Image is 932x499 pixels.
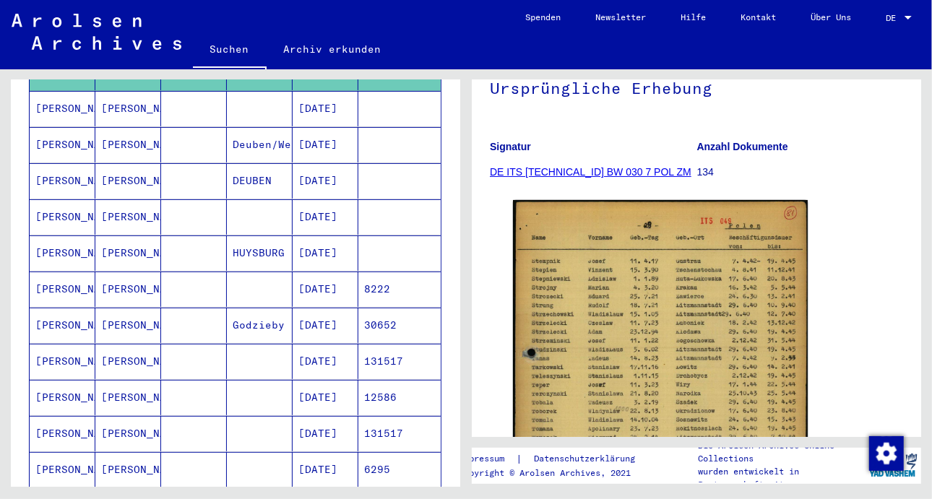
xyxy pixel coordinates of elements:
mat-cell: Deuben/Welungen [227,127,293,162]
img: Zustimmung ändern [869,436,904,471]
mat-cell: [DATE] [293,452,358,487]
p: Copyright © Arolsen Archives, 2021 [459,467,652,480]
mat-cell: [PERSON_NAME] [95,91,161,126]
mat-cell: 12586 [358,380,441,415]
mat-cell: [DATE] [293,199,358,235]
mat-cell: [PERSON_NAME] [30,91,95,126]
a: DE ITS [TECHNICAL_ID] BW 030 7 POL ZM [490,166,691,178]
p: wurden entwickelt in Partnerschaft mit [699,465,866,491]
mat-cell: 131517 [358,416,441,451]
a: Impressum [459,451,516,467]
p: 134 [697,165,904,180]
mat-cell: [PERSON_NAME] [95,163,161,199]
div: | [459,451,652,467]
mat-cell: 8222 [358,272,441,307]
mat-cell: [DATE] [293,235,358,271]
mat-cell: [PERSON_NAME] [95,452,161,487]
a: Archiv erkunden [267,32,399,66]
img: Arolsen_neg.svg [12,14,181,50]
mat-cell: [DATE] [293,380,358,415]
mat-cell: 6295 [358,452,441,487]
mat-cell: 30652 [358,308,441,343]
img: yv_logo.png [866,447,920,483]
a: Datenschutzerklärung [522,451,652,467]
b: Signatur [490,141,531,152]
mat-cell: [PERSON_NAME] [30,380,95,415]
mat-cell: [PERSON_NAME] [30,199,95,235]
mat-cell: [PERSON_NAME] [95,235,161,271]
mat-cell: 131517 [358,344,441,379]
mat-cell: [PERSON_NAME] [95,308,161,343]
span: DE [886,13,902,23]
mat-cell: [PERSON_NAME] [95,416,161,451]
mat-cell: [DATE] [293,91,358,126]
h1: Ursprüngliche Erhebung [490,55,903,118]
mat-cell: [PERSON_NAME] [30,163,95,199]
mat-cell: [PERSON_NAME] [30,272,95,307]
mat-cell: [PERSON_NAME] [95,344,161,379]
a: Suchen [193,32,267,69]
mat-cell: [PERSON_NAME] [95,380,161,415]
mat-cell: [DATE] [293,272,358,307]
mat-cell: [DATE] [293,344,358,379]
p: Die Arolsen Archives Online-Collections [699,439,866,465]
mat-cell: [DATE] [293,308,358,343]
mat-cell: DEUBEN [227,163,293,199]
div: Zustimmung ändern [868,435,903,470]
mat-cell: HUYSBURG [227,235,293,271]
mat-cell: [PERSON_NAME] [95,127,161,162]
mat-cell: [PERSON_NAME] [95,199,161,235]
mat-cell: [DATE] [293,127,358,162]
b: Anzahl Dokumente [697,141,788,152]
mat-cell: [PERSON_NAME] [30,308,95,343]
mat-cell: [PERSON_NAME] [30,127,95,162]
mat-cell: [PERSON_NAME] [30,344,95,379]
mat-cell: [PERSON_NAME] [30,452,95,487]
mat-cell: [PERSON_NAME] [30,416,95,451]
mat-cell: [PERSON_NAME] [95,272,161,307]
mat-cell: [DATE] [293,163,358,199]
mat-cell: [DATE] [293,416,358,451]
mat-cell: [PERSON_NAME] [30,235,95,271]
mat-cell: Godzieby [227,308,293,343]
